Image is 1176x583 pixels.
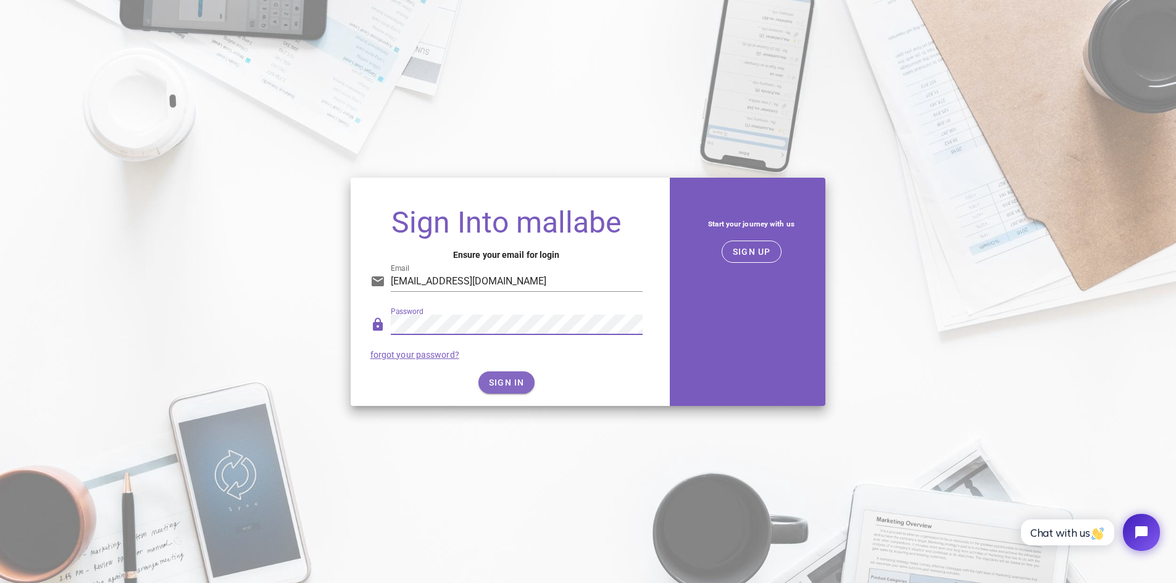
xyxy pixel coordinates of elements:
[722,241,782,263] button: SIGN UP
[478,371,535,394] button: SIGN IN
[370,248,643,262] h4: Ensure your email for login
[370,207,643,238] h1: Sign Into mallabe
[687,217,816,231] h5: Start your journey with us
[488,378,525,387] span: SIGN IN
[1007,503,1170,561] iframe: Tidio Chat
[732,247,771,257] span: SIGN UP
[391,264,409,273] label: Email
[391,307,423,316] label: Password
[370,350,459,360] a: forgot your password?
